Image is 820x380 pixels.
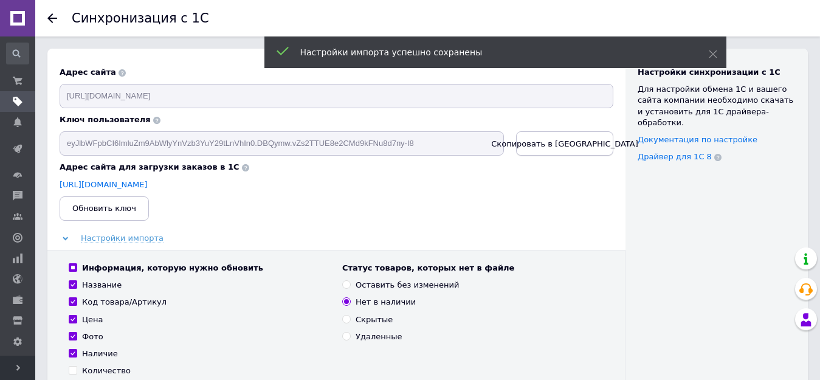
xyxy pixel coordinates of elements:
div: Цена [82,314,103,325]
button: Скопировать в [GEOGRAPHIC_DATA] [516,131,613,156]
div: Статус товаров, которых нет в файле [342,263,604,274]
a: [URL][DOMAIN_NAME] [60,179,613,190]
div: Код товара/Артикул [82,297,167,308]
h1: Синхронизация с 1С [72,11,209,26]
div: Для настройки обмена 1С и вашего сайта компании необходимо скачать и установить для 1С драйвера-о... [638,84,796,128]
div: Адрес сайта [60,67,613,78]
div: Информация, которую нужно обновить [82,263,263,274]
button: Обновить ключ [60,196,149,221]
span: Обновить ключ [72,204,136,213]
div: Настройки синхронизации с 1С [638,67,796,78]
div: Нет в наличии [356,297,416,308]
div: Вернуться назад [47,13,57,23]
div: Количество [82,365,131,376]
div: Адрес сайта для загрузки заказов в 1С [60,162,613,173]
div: Название [82,280,122,291]
span: Скопировать в [GEOGRAPHIC_DATA] [491,139,638,148]
div: Ключ пользователя [60,114,613,125]
span: Настройки импорта [81,233,164,243]
div: Скрытые [356,314,393,325]
a: Документация по настройке [638,135,757,144]
div: Удаленные [356,331,402,342]
div: Оставить без изменений [356,280,460,291]
div: Наличие [82,348,118,359]
a: Драйвер для 1С 8 [638,152,722,161]
div: Настройки импорта успешно сохранены [300,46,678,58]
div: Фото [82,331,103,342]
